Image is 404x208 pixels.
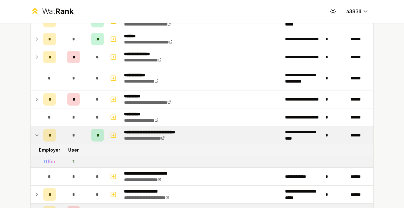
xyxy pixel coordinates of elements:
[30,6,74,16] a: WatRank
[58,144,89,156] td: User
[341,6,374,17] button: a383li
[346,8,361,15] span: a383li
[55,7,74,16] span: Rank
[42,6,74,16] div: Wat
[44,159,56,165] div: Offer
[41,144,58,156] td: Employer
[73,159,74,165] div: 1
